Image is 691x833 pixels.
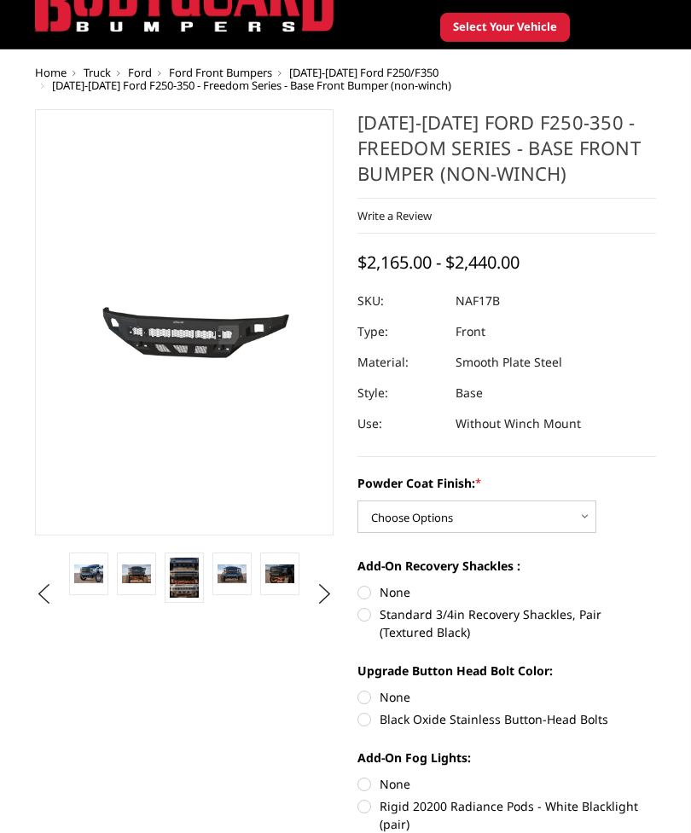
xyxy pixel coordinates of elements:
img: 2017-2022 Ford F250-350 - Freedom Series - Base Front Bumper (non-winch) [74,564,103,584]
dd: Front [456,316,485,347]
dt: SKU: [357,286,443,316]
label: Upgrade Button Head Bolt Color: [357,662,656,680]
span: $2,165.00 - $2,440.00 [357,251,520,274]
a: Truck [84,65,111,80]
img: Multiple lighting options [170,558,199,598]
span: [DATE]-[DATE] Ford F250-350 - Freedom Series - Base Front Bumper (non-winch) [52,78,451,93]
a: Ford [128,65,152,80]
dt: Type: [357,316,443,347]
label: None [357,688,656,706]
img: 2017-2022 Ford F250-350 - Freedom Series - Base Front Bumper (non-winch) [218,564,247,584]
label: Rigid 20200 Radiance Pods - White Blacklight (pair) [357,797,656,833]
dd: Smooth Plate Steel [456,347,562,378]
label: Standard 3/4in Recovery Shackles, Pair (Textured Black) [357,605,656,641]
dt: Material: [357,347,443,378]
a: Write a Review [357,208,432,223]
h1: [DATE]-[DATE] Ford F250-350 - Freedom Series - Base Front Bumper (non-winch) [357,109,656,199]
dd: Base [456,378,483,408]
label: None [357,775,656,793]
img: 2017-2022 Ford F250-350 - Freedom Series - Base Front Bumper (non-winch) [265,564,294,584]
a: [DATE]-[DATE] Ford F250/F350 [289,65,438,80]
span: Select Your Vehicle [453,19,557,36]
dd: Without Winch Mount [456,408,581,439]
img: 2017-2022 Ford F250-350 - Freedom Series - Base Front Bumper (non-winch) [122,564,151,584]
label: Powder Coat Finish: [357,474,656,492]
dt: Style: [357,378,443,408]
label: Add-On Recovery Shackles : [357,557,656,575]
label: Black Oxide Stainless Button-Head Bolts [357,710,656,728]
dt: Use: [357,408,443,439]
button: Previous [31,581,56,607]
button: Next [312,581,338,607]
label: Add-On Fog Lights: [357,749,656,766]
a: Ford Front Bumpers [169,65,272,80]
a: Home [35,65,67,80]
a: 2017-2022 Ford F250-350 - Freedom Series - Base Front Bumper (non-winch) [35,109,334,535]
dd: NAF17B [456,286,500,316]
button: Select Your Vehicle [440,13,570,42]
label: None [357,583,656,601]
